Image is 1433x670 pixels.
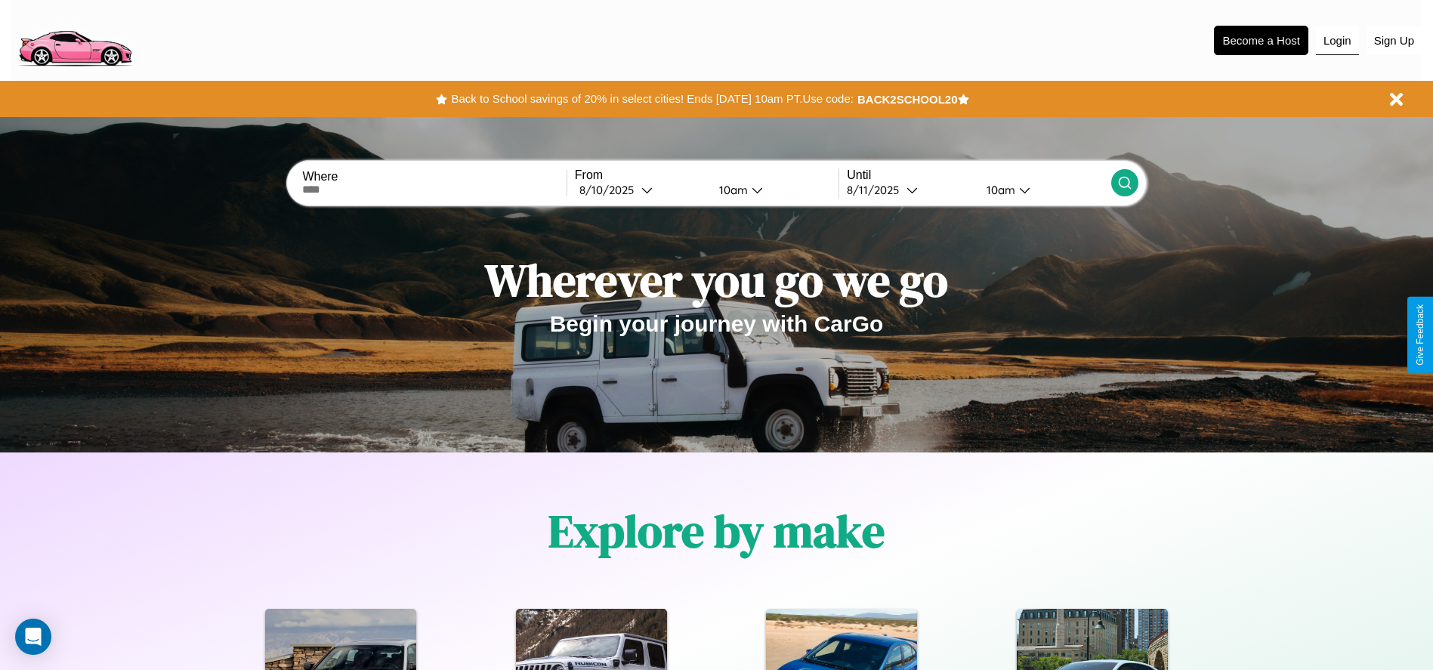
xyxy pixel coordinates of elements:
div: 8 / 11 / 2025 [847,183,906,197]
button: 10am [974,182,1111,198]
img: logo [11,8,138,70]
button: Back to School savings of 20% in select cities! Ends [DATE] 10am PT.Use code: [447,88,857,110]
label: Until [847,168,1110,182]
div: Give Feedback [1415,304,1425,366]
label: Where [302,170,566,184]
button: Login [1316,26,1359,55]
button: 10am [707,182,839,198]
div: 10am [712,183,752,197]
div: Open Intercom Messenger [15,619,51,655]
h1: Explore by make [548,500,885,562]
div: 8 / 10 / 2025 [579,183,641,197]
label: From [575,168,838,182]
b: BACK2SCHOOL20 [857,93,958,106]
div: 10am [979,183,1019,197]
button: Sign Up [1367,26,1422,54]
button: 8/10/2025 [575,182,707,198]
button: Become a Host [1214,26,1308,55]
